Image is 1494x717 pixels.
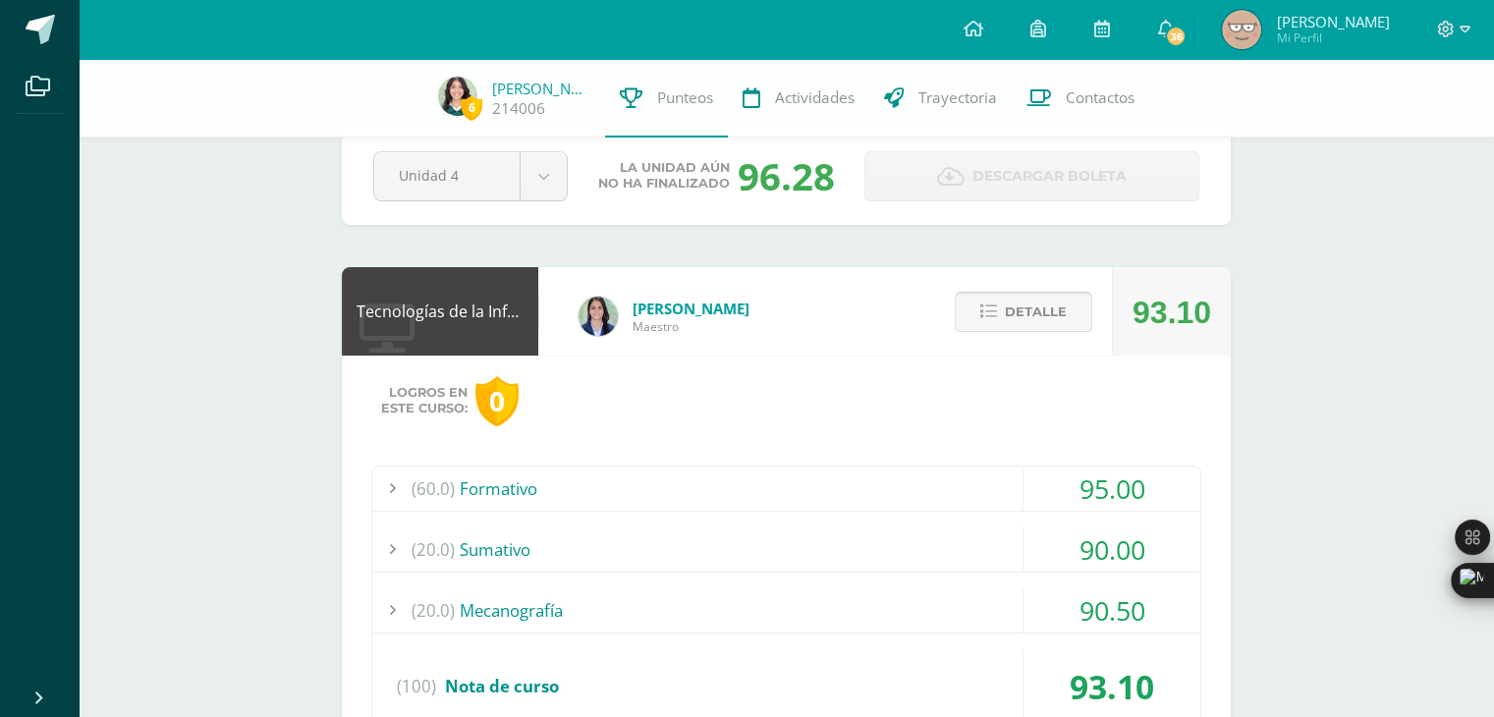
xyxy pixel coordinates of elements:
a: Contactos [1012,59,1149,138]
span: Descargar boleta [972,152,1127,200]
span: Unidad 4 [399,152,495,198]
div: 0 [475,376,519,426]
a: 214006 [492,98,545,119]
button: Detalle [955,292,1092,332]
span: 36 [1165,26,1187,47]
span: Contactos [1066,87,1134,108]
a: [PERSON_NAME] [492,79,590,98]
a: Punteos [605,59,728,138]
div: Mecanografía [372,588,1200,633]
a: Actividades [728,59,869,138]
div: Tecnologías de la Información y Comunicación: Computación [342,267,538,356]
span: Actividades [775,87,855,108]
span: [PERSON_NAME] [633,299,749,318]
span: (60.0) [412,467,455,511]
span: (20.0) [412,527,455,572]
div: 96.28 [738,150,835,201]
span: Detalle [1005,294,1067,330]
span: [PERSON_NAME] [1276,12,1389,31]
img: 8a04bcb720cee43845f5c8158bc7cf53.png [438,77,477,116]
div: 90.00 [1024,527,1200,572]
span: 6 [461,95,482,120]
span: La unidad aún no ha finalizado [598,160,730,192]
div: Sumativo [372,527,1200,572]
div: 90.50 [1024,588,1200,633]
img: 7489ccb779e23ff9f2c3e89c21f82ed0.png [579,297,618,336]
span: Maestro [633,318,749,335]
div: Formativo [372,467,1200,511]
span: Logros en este curso: [381,385,468,416]
span: Punteos [657,87,713,108]
div: 93.10 [1133,268,1211,357]
span: Mi Perfil [1276,29,1389,46]
span: (20.0) [412,588,455,633]
div: 95.00 [1024,467,1200,511]
span: Nota de curso [445,675,559,697]
img: dd011f7c4bfabd7082af3f8a9ebe6100.png [1222,10,1261,49]
span: Trayectoria [918,87,997,108]
a: Unidad 4 [374,152,567,200]
a: Trayectoria [869,59,1012,138]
